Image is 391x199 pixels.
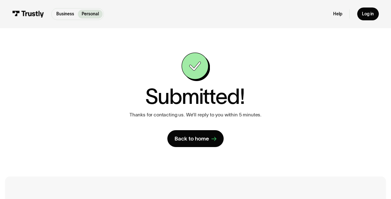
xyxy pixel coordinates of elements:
[12,11,44,17] img: Trustly Logo
[333,11,342,17] a: Help
[167,130,224,147] a: Back to home
[357,8,379,20] a: Log in
[129,112,262,118] p: Thanks for contacting us. We’ll reply to you within 5 minutes.
[82,11,99,17] p: Personal
[53,10,78,18] a: Business
[175,135,209,142] div: Back to home
[56,11,74,17] p: Business
[145,86,245,107] h1: Submitted!
[78,10,102,18] a: Personal
[362,11,374,17] div: Log in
